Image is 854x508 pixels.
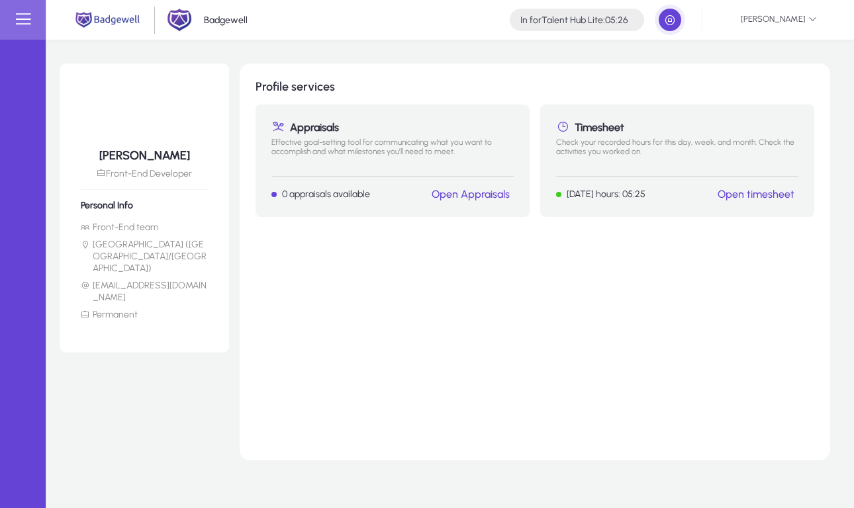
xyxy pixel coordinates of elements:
[702,8,828,32] button: [PERSON_NAME]
[118,85,171,138] img: 39.jpeg
[81,222,208,233] li: Front-End team
[81,168,208,179] p: Front-End Developer
[428,187,514,201] button: Open Appraisals
[556,138,798,165] p: Check your recorded hours for this day, week, and month. Check the activities you worked on.
[204,15,248,26] p: Badgewell
[73,11,142,29] img: main.png
[81,200,208,211] h6: Personal Info
[432,188,510,200] a: Open Appraisals
[603,15,605,26] span: :
[256,79,814,94] h1: Profile services
[567,189,645,200] p: [DATE] hours: 05:25
[271,120,514,134] h1: Appraisals
[81,148,208,163] h5: [PERSON_NAME]
[713,9,817,31] span: [PERSON_NAME]
[81,280,208,304] li: [EMAIL_ADDRESS][DOMAIN_NAME]
[282,189,370,200] p: 0 appraisals available
[714,187,798,201] button: Open timesheet
[520,15,628,26] h4: Talent Hub Lite
[81,239,208,275] li: [GEOGRAPHIC_DATA] ([GEOGRAPHIC_DATA]/[GEOGRAPHIC_DATA])
[167,7,192,32] img: 2.png
[718,188,794,200] a: Open timesheet
[556,120,798,134] h1: Timesheet
[520,15,542,26] span: In for
[271,138,514,165] p: Effective goal-setting tool for communicating what you want to accomplish and what milestones you...
[713,9,735,31] img: 39.jpeg
[81,309,208,321] li: Permanent
[605,15,628,26] span: 05:26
